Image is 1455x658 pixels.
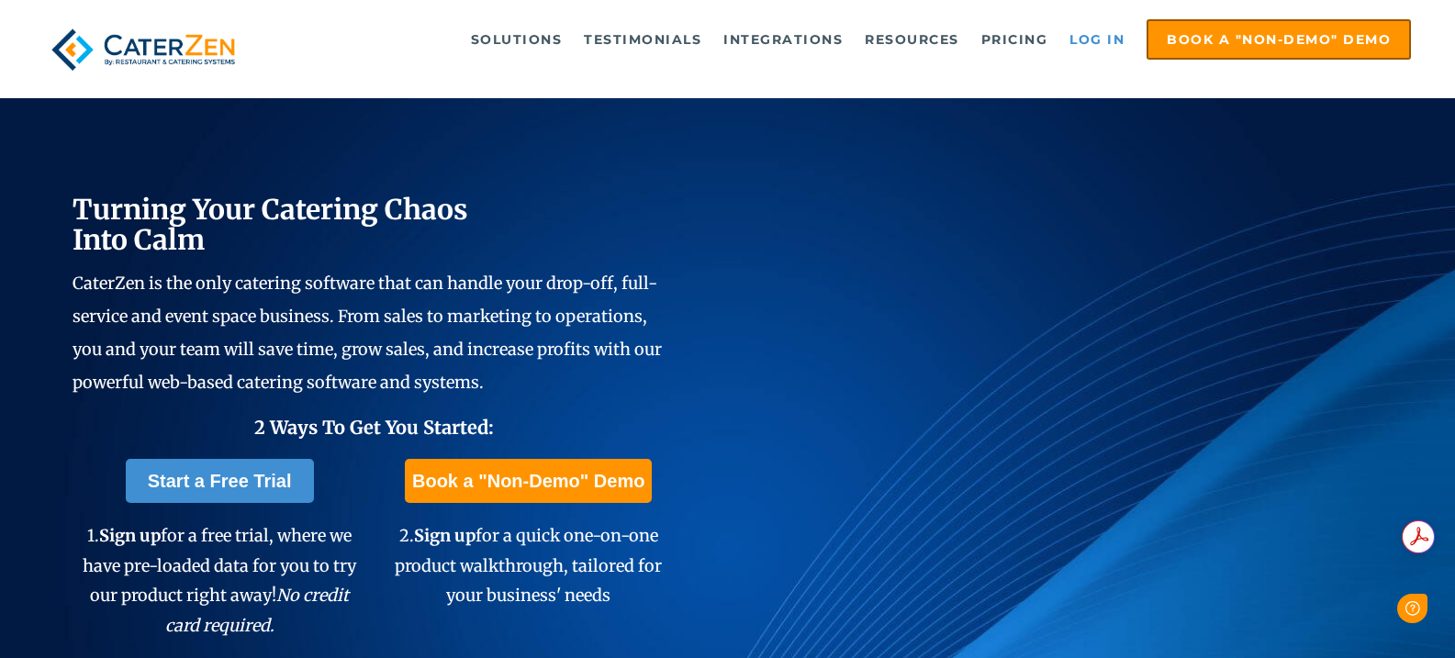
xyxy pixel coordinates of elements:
[254,416,494,439] span: 2 Ways To Get You Started:
[414,525,476,546] span: Sign up
[972,21,1058,58] a: Pricing
[405,459,652,503] a: Book a "Non-Demo" Demo
[395,525,662,606] span: 2. for a quick one-on-one product walkthrough, tailored for your business' needs
[575,21,711,58] a: Testimonials
[126,459,314,503] a: Start a Free Trial
[856,21,968,58] a: Resources
[44,19,242,80] img: caterzen
[1147,19,1411,60] a: Book a "Non-Demo" Demo
[99,525,161,546] span: Sign up
[83,525,356,635] span: 1. for a free trial, where we have pre-loaded data for you to try our product right away!
[73,273,662,393] span: CaterZen is the only catering software that can handle your drop-off, full-service and event spac...
[1292,586,1435,638] iframe: Help widget launcher
[277,19,1411,60] div: Navigation Menu
[462,21,572,58] a: Solutions
[714,21,852,58] a: Integrations
[165,585,350,635] em: No credit card required.
[73,192,468,257] span: Turning Your Catering Chaos Into Calm
[1060,21,1134,58] a: Log in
